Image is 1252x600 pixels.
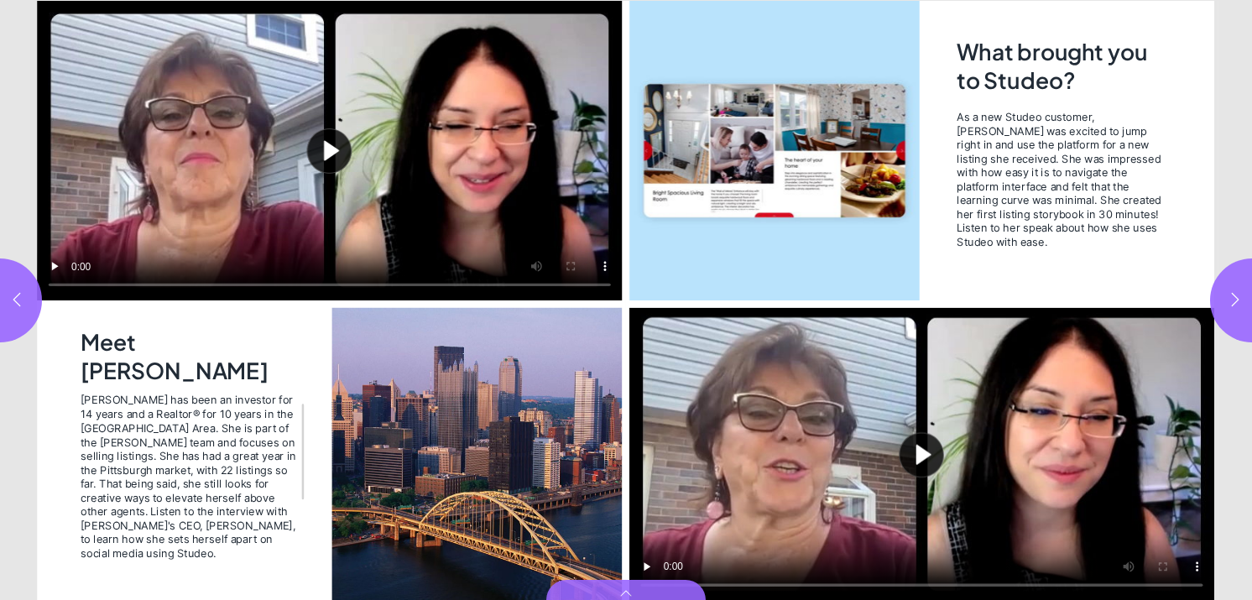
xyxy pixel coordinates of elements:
span: As a new Studeo customer, [PERSON_NAME] was excited to jump right in and use the platform for a n... [957,110,1167,249]
span: [PERSON_NAME] has been an investor for 14 years and a Realtor® for 10 years in the [GEOGRAPHIC_DA... [81,393,298,560]
h2: Meet [PERSON_NAME] [81,327,302,382]
h2: What brought you to Studeo? [957,38,1171,98]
